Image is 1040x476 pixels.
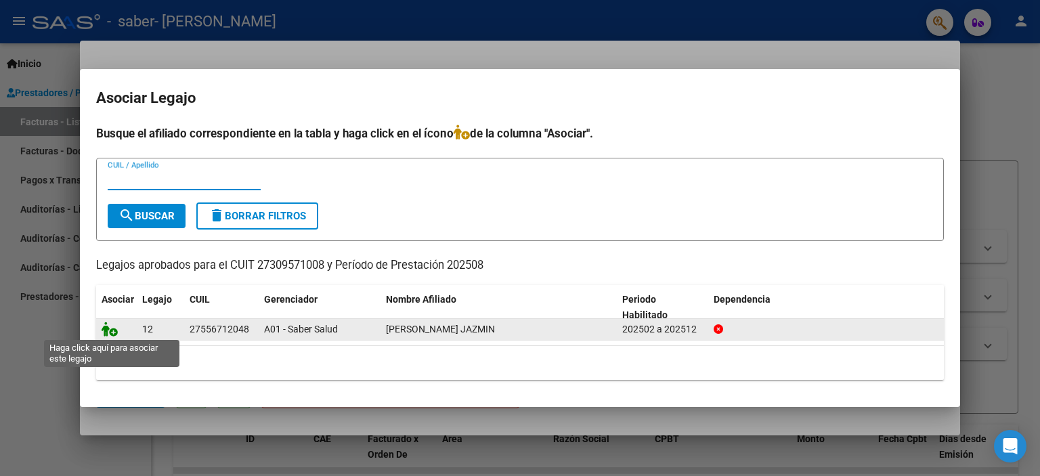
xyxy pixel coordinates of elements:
[137,285,184,330] datatable-header-cell: Legajo
[96,257,944,274] p: Legajos aprobados para el CUIT 27309571008 y Período de Prestación 202508
[96,285,137,330] datatable-header-cell: Asociar
[108,204,186,228] button: Buscar
[142,294,172,305] span: Legajo
[96,85,944,111] h2: Asociar Legajo
[617,285,708,330] datatable-header-cell: Periodo Habilitado
[386,294,456,305] span: Nombre Afiliado
[386,324,495,334] span: DIAZ INSFRAN NAHIARA JAZMIN
[118,210,175,222] span: Buscar
[102,294,134,305] span: Asociar
[184,285,259,330] datatable-header-cell: CUIL
[264,294,318,305] span: Gerenciador
[209,207,225,223] mat-icon: delete
[714,294,771,305] span: Dependencia
[196,202,318,230] button: Borrar Filtros
[190,294,210,305] span: CUIL
[118,207,135,223] mat-icon: search
[96,125,944,142] h4: Busque el afiliado correspondiente en la tabla y haga click en el ícono de la columna "Asociar".
[994,430,1026,462] div: Open Intercom Messenger
[708,285,945,330] datatable-header-cell: Dependencia
[142,324,153,334] span: 12
[190,322,249,337] div: 27556712048
[381,285,617,330] datatable-header-cell: Nombre Afiliado
[96,346,944,380] div: 1 registros
[622,294,668,320] span: Periodo Habilitado
[259,285,381,330] datatable-header-cell: Gerenciador
[264,324,338,334] span: A01 - Saber Salud
[622,322,703,337] div: 202502 a 202512
[209,210,306,222] span: Borrar Filtros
